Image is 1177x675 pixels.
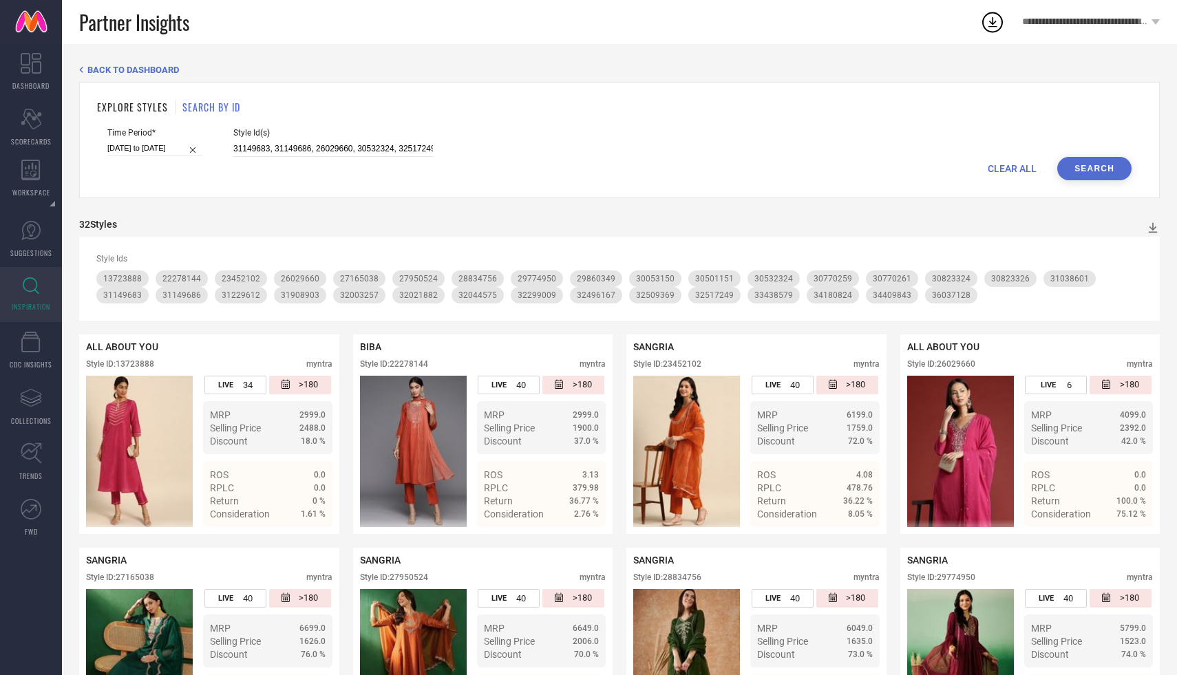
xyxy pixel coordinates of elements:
span: 1900.0 [573,423,599,433]
div: Number of days the style has been live on the platform [752,589,814,608]
span: Partner Insights [79,8,189,36]
img: Style preview image [907,376,1014,527]
span: 37.0 % [574,436,599,446]
span: Time Period* [107,128,202,138]
span: 34 [243,380,253,390]
div: Back TO Dashboard [79,65,1160,75]
span: MRP [484,409,505,420]
a: Details [828,533,873,544]
span: >180 [1120,379,1139,391]
span: 6199.0 [847,410,873,420]
span: 40 [516,380,526,390]
span: Selling Price [210,636,261,647]
span: 26029660 [281,274,319,283]
a: Details [281,533,326,544]
span: MRP [1031,409,1052,420]
span: MRP [757,409,778,420]
div: myntra [580,572,606,582]
h1: EXPLORE STYLES [97,100,168,114]
span: Discount [210,436,248,447]
span: Style Id(s) [233,128,433,138]
span: 30053150 [636,274,675,283]
span: 3.13 [582,470,599,480]
span: SANGRIA [86,555,127,566]
span: 478.76 [847,483,873,493]
img: Style preview image [633,376,740,527]
div: myntra [306,359,332,369]
span: 0.0 [314,470,326,480]
span: FWD [25,526,38,537]
span: SUGGESTIONS [10,248,52,258]
span: 2392.0 [1120,423,1146,433]
span: Details [1115,533,1146,544]
span: 2999.0 [573,410,599,420]
div: myntra [853,572,880,582]
span: 30770261 [873,274,911,283]
img: Style preview image [86,376,193,527]
span: 4099.0 [1120,410,1146,420]
span: 36.22 % [843,496,873,506]
div: Style ID: 26029660 [907,359,975,369]
span: CDC INSIGHTS [10,359,52,369]
div: Style ID: 13723888 [86,359,154,369]
span: 40 [243,593,253,603]
span: SANGRIA [633,341,674,352]
div: Number of days the style has been live on the platform [204,589,266,608]
span: Selling Price [210,422,261,433]
span: Discount [484,436,522,447]
span: 72.0 % [848,436,873,446]
span: LIVE [491,381,507,389]
div: Number of days since the style was first listed on the platform [269,589,331,608]
span: Selling Price [1031,636,1082,647]
span: 70.0 % [574,650,599,659]
span: 34409843 [873,290,911,300]
span: Selling Price [757,636,808,647]
span: SANGRIA [633,555,674,566]
span: 0.0 [1134,470,1146,480]
span: Return [210,495,239,506]
span: 6 [1067,380,1072,390]
span: 76.0 % [301,650,326,659]
span: 27165038 [340,274,379,283]
span: Selling Price [484,422,535,433]
span: LIVE [1039,594,1054,603]
input: Select time period [107,141,202,156]
span: 27950524 [399,274,438,283]
span: 28834756 [458,274,497,283]
span: WORKSPACE [12,187,50,197]
span: MRP [1031,623,1052,634]
span: Discount [1031,649,1069,660]
span: 2006.0 [573,636,599,646]
span: 5799.0 [1120,623,1146,633]
div: Number of days since the style was first listed on the platform [269,376,331,394]
div: Number of days since the style was first listed on the platform [542,589,604,608]
div: myntra [580,359,606,369]
div: Number of days since the style was first listed on the platform [816,589,878,608]
span: 30823326 [991,274,1030,283]
span: 1.61 % [301,509,326,519]
div: Number of days since the style was first listed on the platform [1090,376,1152,394]
span: Consideration [210,508,270,519]
span: Selling Price [1031,422,1082,433]
div: Style ID: 28834756 [633,572,701,582]
span: CLEAR ALL [988,163,1037,174]
span: 36037128 [932,290,971,300]
div: Number of days since the style was first listed on the platform [816,376,878,394]
span: MRP [757,623,778,634]
span: Consideration [1031,508,1091,519]
span: Return [757,495,786,506]
span: 2999.0 [299,410,326,420]
span: 75.12 % [1116,509,1146,519]
span: 100.0 % [1116,496,1146,506]
span: 30823324 [932,274,971,283]
span: >180 [846,379,865,391]
span: Discount [484,649,522,660]
span: 0 % [312,496,326,506]
span: 42.0 % [1121,436,1146,446]
span: MRP [210,623,231,634]
span: 32496167 [577,290,615,300]
span: ALL ABOUT YOU [907,341,979,352]
span: LIVE [765,594,781,603]
span: SANGRIA [907,555,948,566]
span: 34180824 [814,290,852,300]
